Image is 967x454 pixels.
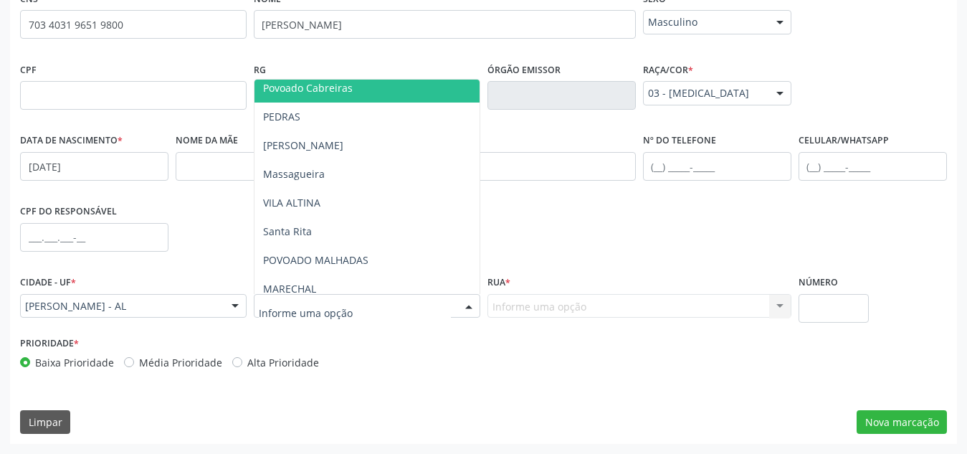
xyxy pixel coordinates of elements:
[648,15,762,29] span: Masculino
[247,355,319,370] label: Alta Prioridade
[643,152,791,181] input: (__) _____-_____
[263,81,353,95] span: Povoado Cabreiras
[20,152,168,181] input: __/__/____
[263,253,368,267] span: POVOADO MALHADAS
[263,282,316,295] span: MARECHAL
[176,14,239,30] span: none
[20,130,123,152] label: Data de nascimento
[20,333,79,355] label: Prioridade
[799,130,889,152] label: Celular/WhatsApp
[176,130,238,152] label: Nome da mãe
[20,201,117,223] label: CPF do responsável
[263,196,320,209] span: VILA ALTINA
[25,299,217,313] span: [PERSON_NAME] - AL
[799,272,838,294] label: Número
[35,355,114,370] label: Baixa Prioridade
[799,152,947,181] input: (__) _____-_____
[263,138,343,152] span: [PERSON_NAME]
[263,224,312,238] span: Santa Rita
[259,299,451,328] input: Informe uma opção
[20,59,37,81] label: CPF
[263,167,325,181] span: Massagueira
[20,272,76,294] label: Cidade - UF
[487,59,561,81] label: Órgão emissor
[20,223,168,252] input: ___.___.___-__
[487,272,510,294] label: Rua
[648,86,762,100] span: 03 - [MEDICAL_DATA]
[263,110,300,123] span: PEDRAS
[643,130,716,152] label: Nº do Telefone
[643,59,693,81] label: Raça/cor
[857,410,947,435] button: Nova marcação
[254,59,266,81] label: RG
[139,355,222,370] label: Média Prioridade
